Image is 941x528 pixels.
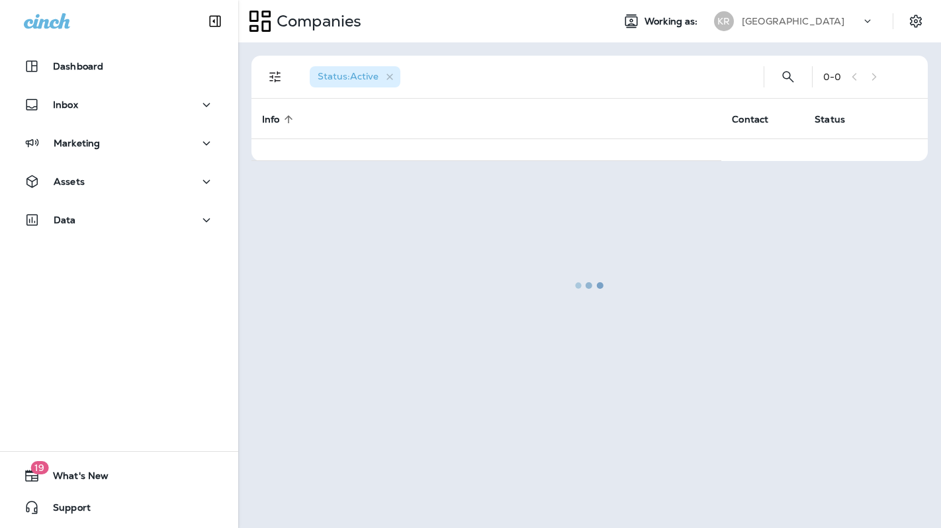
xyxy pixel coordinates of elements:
button: Marketing [13,130,225,156]
p: Inbox [53,99,78,110]
button: Dashboard [13,53,225,79]
div: KR [714,11,734,31]
button: Data [13,207,225,233]
span: Working as: [645,16,701,27]
button: Settings [904,9,928,33]
span: 19 [30,461,48,474]
p: Marketing [54,138,100,148]
button: Inbox [13,91,225,118]
p: Dashboard [53,61,103,72]
p: Data [54,215,76,225]
button: Collapse Sidebar [197,8,234,34]
button: Support [13,494,225,521]
button: 19What's New [13,462,225,489]
p: Assets [54,176,85,187]
span: What's New [40,470,109,486]
span: Support [40,502,91,518]
button: Assets [13,168,225,195]
p: Companies [271,11,361,31]
p: [GEOGRAPHIC_DATA] [742,16,844,26]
